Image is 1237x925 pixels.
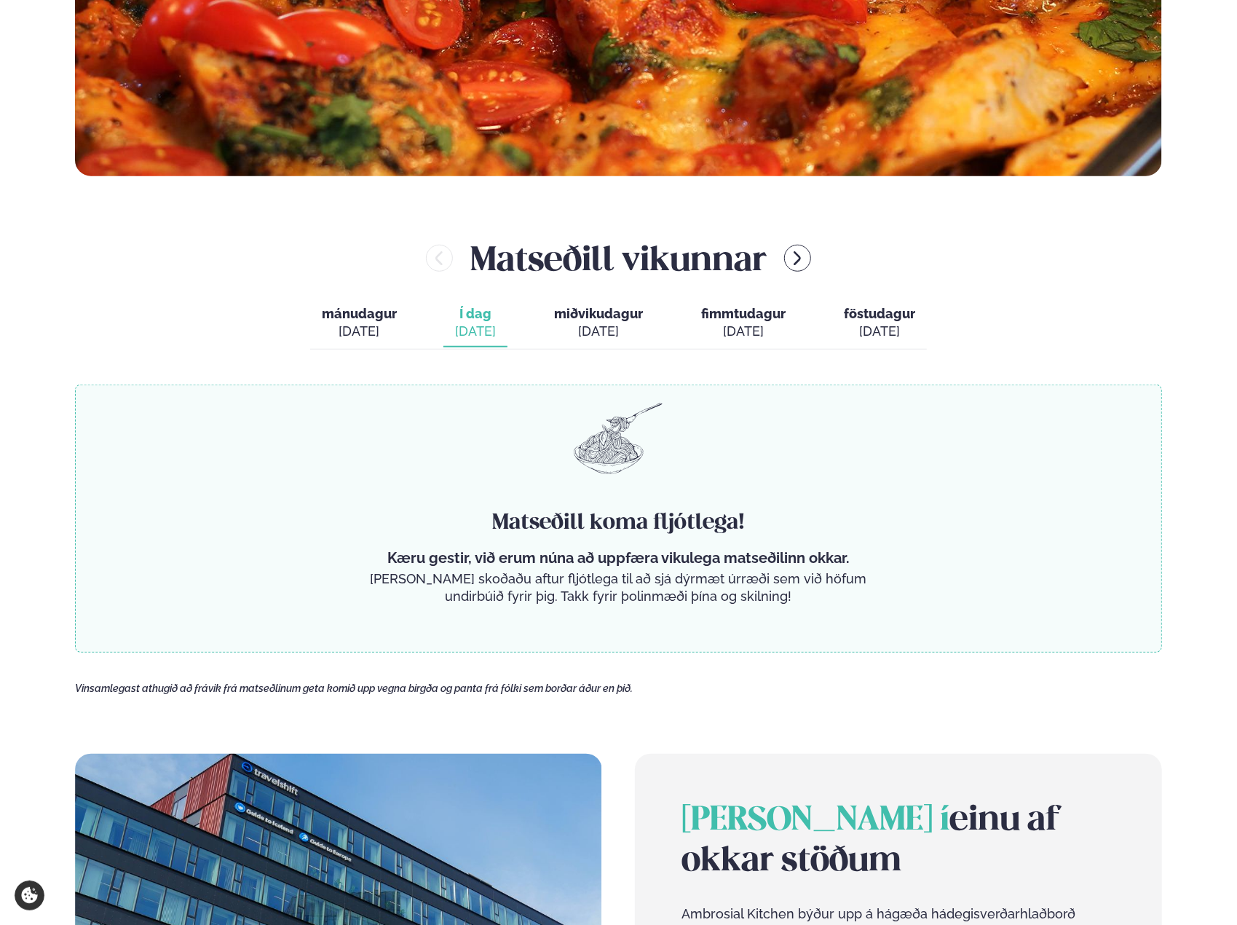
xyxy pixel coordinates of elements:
h4: Matseðill koma fljótlega! [364,508,872,538]
img: pasta [574,403,663,474]
button: mánudagur [DATE] [310,299,408,347]
button: menu-btn-left [426,245,453,272]
span: fimmtudagur [701,306,786,321]
span: Í dag [455,305,496,323]
span: föstudagur [844,306,915,321]
span: miðvikudagur [554,306,643,321]
span: Vinsamlegast athugið að frávik frá matseðlinum geta komið upp vegna birgða og panta frá fólki sem... [75,682,633,694]
div: [DATE] [844,323,915,340]
button: miðvikudagur [DATE] [542,299,655,347]
div: [DATE] [701,323,786,340]
button: föstudagur [DATE] [832,299,927,347]
h2: einu af okkar stöðum [681,800,1115,882]
button: fimmtudagur [DATE] [689,299,797,347]
button: menu-btn-right [784,245,811,272]
p: Kæru gestir, við erum núna að uppfæra vikulega matseðilinn okkar. [364,549,872,567]
span: mánudagur [322,306,397,321]
a: Cookie settings [15,881,44,910]
p: [PERSON_NAME] skoðaðu aftur fljótlega til að sjá dýrmæt úrræði sem við höfum undirbúið fyrir þig.... [364,570,872,605]
span: [PERSON_NAME] í [681,805,949,837]
div: [DATE] [322,323,397,340]
div: [DATE] [455,323,496,340]
div: [DATE] [554,323,643,340]
h2: Matseðill vikunnar [470,235,767,282]
button: Í dag [DATE] [443,299,507,347]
